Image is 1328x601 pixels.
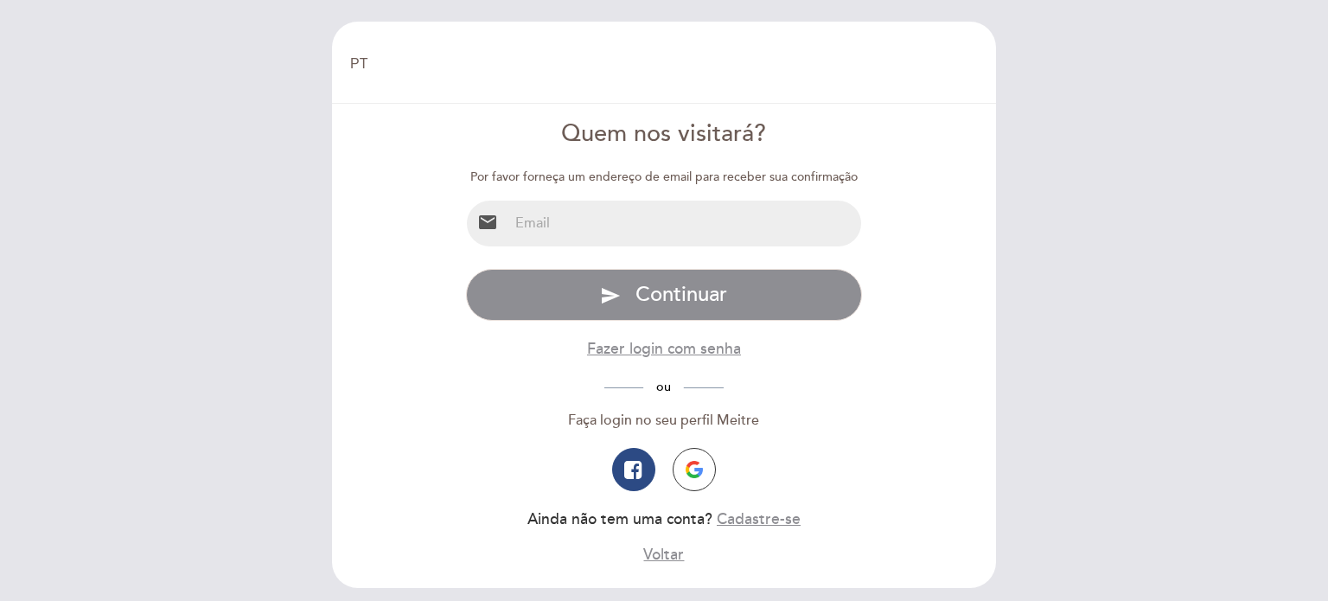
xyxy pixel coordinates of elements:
[477,212,498,233] i: email
[686,461,703,478] img: icon-google.png
[643,380,684,394] span: ou
[635,282,727,307] span: Continuar
[587,338,741,360] button: Fazer login com senha
[527,510,712,528] span: Ainda não tem uma conta?
[466,169,863,186] div: Por favor forneça um endereço de email para receber sua confirmação
[717,508,801,530] button: Cadastre-se
[466,118,863,151] div: Quem nos visitará?
[643,544,684,566] button: Voltar
[508,201,862,246] input: Email
[466,411,863,431] div: Faça login no seu perfil Meitre
[466,269,863,321] button: send Continuar
[600,285,621,306] i: send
